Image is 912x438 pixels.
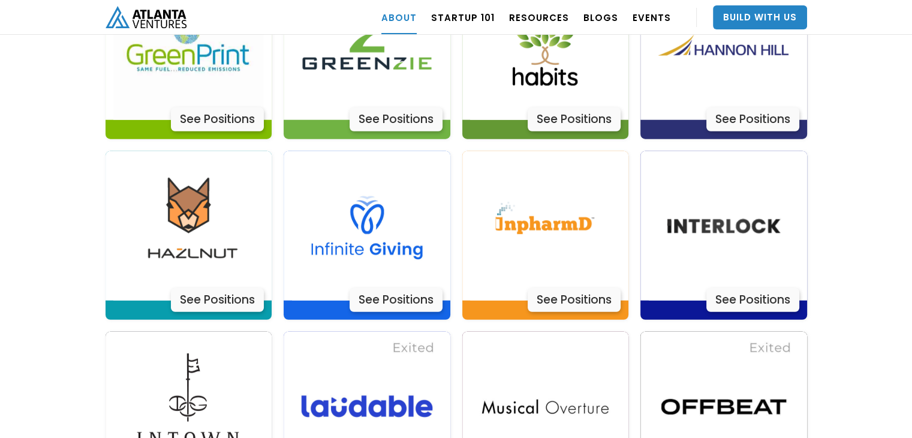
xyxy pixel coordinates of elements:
a: Actively LearnSee Positions [284,151,450,320]
img: Actively Learn [292,151,442,301]
a: Startup 101 [431,1,495,34]
div: See Positions [528,288,621,312]
div: See Positions [171,288,264,312]
div: See Positions [171,107,264,131]
div: See Positions [706,107,799,131]
a: Actively LearnSee Positions [106,151,272,320]
div: See Positions [528,107,621,131]
img: Actively Learn [470,151,620,301]
a: RESOURCES [509,1,569,34]
a: Build With Us [713,5,807,29]
div: See Positions [706,288,799,312]
img: Actively Learn [649,151,799,301]
img: Actively Learn [113,151,263,301]
div: See Positions [350,107,443,131]
div: See Positions [350,288,443,312]
a: Actively LearnSee Positions [640,151,807,320]
a: ABOUT [381,1,417,34]
a: EVENTS [633,1,671,34]
a: BLOGS [583,1,618,34]
a: Actively LearnSee Positions [462,151,629,320]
